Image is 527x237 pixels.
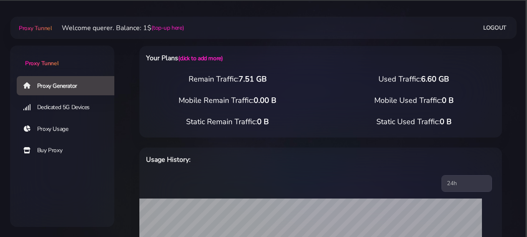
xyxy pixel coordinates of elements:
span: 7.51 GB [239,74,267,84]
div: Mobile Used Traffic: [321,95,507,106]
div: Used Traffic: [321,74,507,85]
div: Static Remain Traffic: [134,116,321,127]
span: Proxy Tunnel [25,59,58,67]
div: Static Used Traffic: [321,116,507,127]
a: (top-up here) [151,23,184,32]
span: 0.00 B [254,95,276,105]
a: Proxy Tunnel [17,21,52,35]
iframe: Webchat Widget [404,100,517,227]
div: Remain Traffic: [134,74,321,85]
a: Proxy Tunnel [10,46,114,68]
a: Logout [483,20,507,36]
span: 0 B [257,117,269,127]
h6: Usage History: [146,154,345,165]
li: Welcome querer. Balance: 1$ [52,23,184,33]
a: Proxy Generator [17,76,121,95]
span: Proxy Tunnel [19,24,52,32]
span: 6.60 GB [421,74,449,84]
a: (click to add more) [178,54,222,62]
h6: Your Plans [146,53,345,64]
a: Dedicated 5G Devices [17,98,121,117]
a: Proxy Usage [17,120,121,139]
div: Mobile Remain Traffic: [134,95,321,106]
span: 0 B [442,95,454,105]
a: Buy Proxy [17,141,121,160]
